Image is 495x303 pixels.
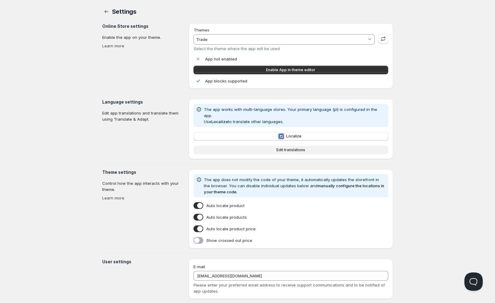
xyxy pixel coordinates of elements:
[278,133,284,139] img: Localize
[204,177,385,195] p: The app does not modify the code of your theme, it automatically updates the storefront in the br...
[204,106,385,125] p: The app works with multi-language stores. Your primary language (pl) is configured in the app. Us...
[464,272,483,291] iframe: Help Scout Beacon - Open
[206,237,252,243] span: Show crossed out price
[102,23,184,29] h3: Online Store settings
[286,134,302,139] span: Localize
[194,46,374,51] div: Select the theme where the app will be used
[102,259,184,265] h3: User settings
[112,8,137,15] span: Settings
[102,180,184,192] p: Control how the app interacts with your theme.
[204,183,384,194] a: manually configure the locations in your theme code.
[102,43,124,48] a: Learn more
[211,119,228,124] b: Localize
[102,99,184,105] h3: Language settings
[266,68,315,72] span: Enable App in theme editor
[193,132,388,141] button: LocalizeLocalize
[102,169,184,175] h3: Theme settings
[206,226,256,232] span: Auto locate product price
[193,146,388,154] button: Edit translations
[102,34,184,40] p: Enable the app on your theme.
[205,78,247,84] p: App blocks supported
[193,66,388,74] a: Enable App in theme editor
[193,283,385,294] span: Please enter your preferred email address to receive support communications and to be notified of...
[276,148,305,152] span: Edit translations
[206,203,245,209] span: Auto locate product
[206,214,247,220] span: Auto locate products
[102,110,184,122] p: Edit app translations and translate them using Translate & Adapt.
[102,195,124,200] a: Learn more
[193,264,205,269] span: E-mail
[194,27,209,32] label: Themes
[205,56,237,62] p: App not enabled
